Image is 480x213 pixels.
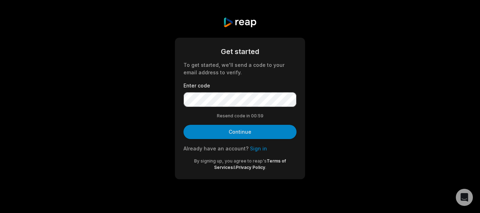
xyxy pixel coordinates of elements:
[265,165,266,170] span: .
[250,145,267,151] a: Sign in
[236,165,265,170] a: Privacy Policy
[183,61,297,76] div: To get started, we'll send a code to your email address to verify.
[183,82,297,89] label: Enter code
[214,158,286,170] a: Terms of Services
[456,189,473,206] div: Open Intercom Messenger
[223,17,257,28] img: reap
[233,165,236,170] span: &
[183,145,249,151] span: Already have an account?
[183,113,297,119] div: Resend code in 00:
[183,125,297,139] button: Continue
[194,158,267,164] span: By signing up, you agree to reap's
[183,46,297,57] div: Get started
[258,113,263,119] span: 59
